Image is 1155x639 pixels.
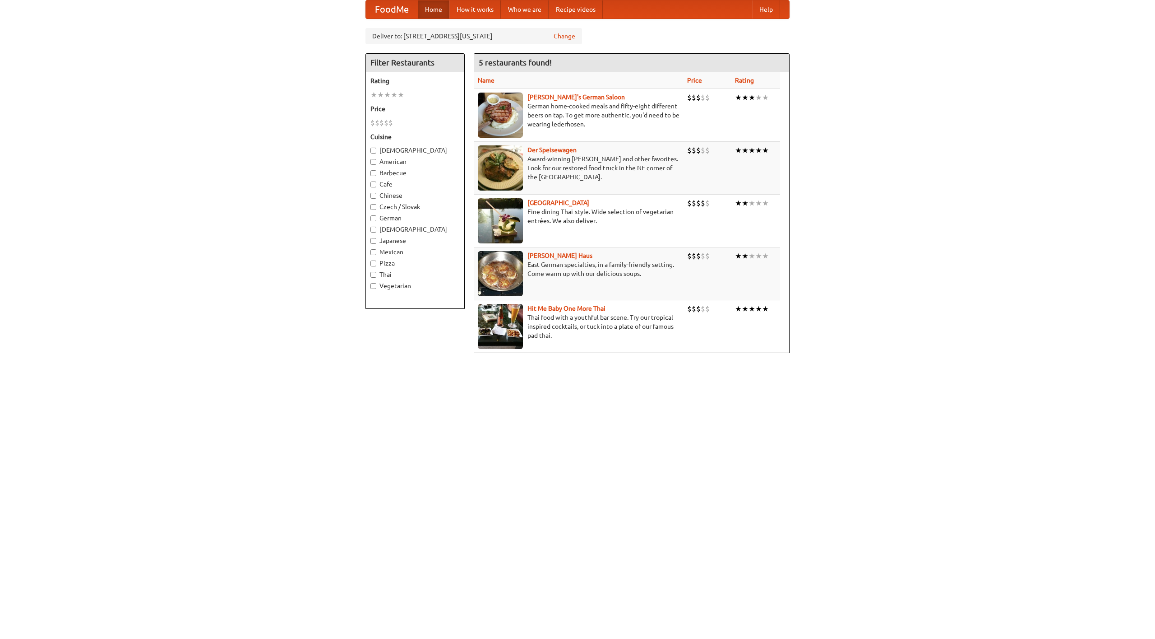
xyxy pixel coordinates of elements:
li: ★ [762,198,769,208]
li: ★ [735,251,742,261]
img: kohlhaus.jpg [478,251,523,296]
li: $ [692,304,696,314]
input: German [370,215,376,221]
a: Price [687,77,702,84]
li: $ [375,118,379,128]
p: Fine dining Thai-style. Wide selection of vegetarian entrées. We also deliver. [478,207,680,225]
p: Thai food with a youthful bar scene. Try our tropical inspired cocktails, or tuck into a plate of... [478,313,680,340]
li: ★ [742,304,748,314]
li: ★ [762,304,769,314]
li: $ [687,198,692,208]
input: [DEMOGRAPHIC_DATA] [370,227,376,233]
li: ★ [748,251,755,261]
li: $ [705,251,710,261]
li: $ [705,304,710,314]
li: $ [701,304,705,314]
li: $ [388,118,393,128]
li: $ [384,118,388,128]
input: Pizza [370,261,376,266]
li: $ [370,118,375,128]
li: $ [692,251,696,261]
a: FoodMe [366,0,418,19]
h4: Filter Restaurants [366,54,464,72]
a: Change [554,32,575,41]
li: ★ [391,90,397,100]
label: Japanese [370,236,460,245]
li: ★ [755,251,762,261]
li: $ [696,251,701,261]
li: ★ [742,198,748,208]
li: ★ [742,145,748,155]
div: Deliver to: [STREET_ADDRESS][US_STATE] [365,28,582,44]
img: satay.jpg [478,198,523,243]
a: Hit Me Baby One More Thai [527,305,605,312]
label: American [370,157,460,166]
li: ★ [735,304,742,314]
p: German home-cooked meals and fifty-eight different beers on tap. To get more authentic, you'd nee... [478,102,680,129]
a: Help [752,0,780,19]
label: Mexican [370,247,460,257]
li: ★ [748,198,755,208]
a: Who we are [501,0,549,19]
input: Vegetarian [370,283,376,289]
li: ★ [735,93,742,103]
li: $ [687,93,692,103]
a: [PERSON_NAME] Haus [527,252,592,259]
h5: Cuisine [370,132,460,141]
li: ★ [755,304,762,314]
input: Barbecue [370,170,376,176]
li: ★ [748,93,755,103]
input: Thai [370,272,376,278]
p: East German specialties, in a family-friendly setting. Come warm up with our delicious soups. [478,260,680,278]
a: How it works [449,0,501,19]
li: $ [696,198,701,208]
a: [GEOGRAPHIC_DATA] [527,199,589,206]
li: $ [687,251,692,261]
input: Mexican [370,249,376,255]
li: $ [701,198,705,208]
li: $ [696,304,701,314]
input: Cafe [370,182,376,187]
li: ★ [748,304,755,314]
li: $ [692,145,696,155]
li: $ [379,118,384,128]
li: ★ [755,145,762,155]
img: babythai.jpg [478,304,523,349]
li: $ [692,198,696,208]
input: American [370,159,376,165]
li: $ [687,145,692,155]
label: German [370,214,460,223]
h5: Rating [370,76,460,85]
label: Pizza [370,259,460,268]
a: Rating [735,77,754,84]
li: ★ [377,90,384,100]
li: ★ [384,90,391,100]
img: esthers.jpg [478,93,523,138]
li: $ [692,93,696,103]
label: Thai [370,270,460,279]
label: Chinese [370,191,460,200]
h5: Price [370,104,460,113]
li: ★ [742,93,748,103]
label: Vegetarian [370,281,460,290]
li: ★ [762,145,769,155]
input: Czech / Slovak [370,204,376,210]
li: ★ [735,145,742,155]
p: Award-winning [PERSON_NAME] and other favorites. Look for our restored food truck in the NE corne... [478,154,680,182]
label: Czech / Slovak [370,202,460,211]
label: Cafe [370,180,460,189]
a: Recipe videos [549,0,603,19]
li: $ [705,145,710,155]
li: ★ [755,198,762,208]
li: $ [705,93,710,103]
a: Der Speisewagen [527,146,577,154]
li: $ [696,145,701,155]
label: [DEMOGRAPHIC_DATA] [370,225,460,234]
li: $ [701,251,705,261]
a: Name [478,77,494,84]
a: [PERSON_NAME]'s German Saloon [527,93,625,101]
